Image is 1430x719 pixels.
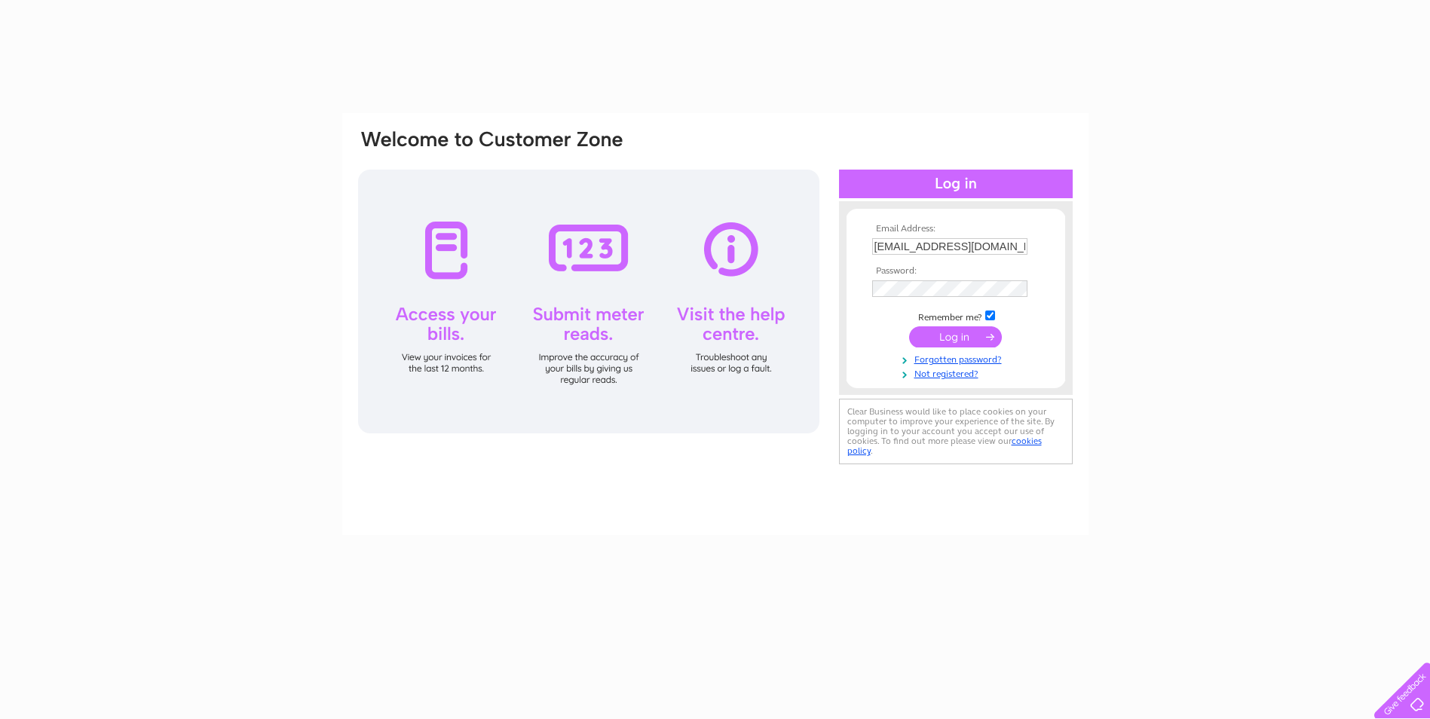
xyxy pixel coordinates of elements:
[868,224,1043,234] th: Email Address:
[847,436,1042,456] a: cookies policy
[909,326,1002,347] input: Submit
[868,308,1043,323] td: Remember me?
[872,351,1043,366] a: Forgotten password?
[839,399,1073,464] div: Clear Business would like to place cookies on your computer to improve your experience of the sit...
[872,366,1043,380] a: Not registered?
[868,266,1043,277] th: Password:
